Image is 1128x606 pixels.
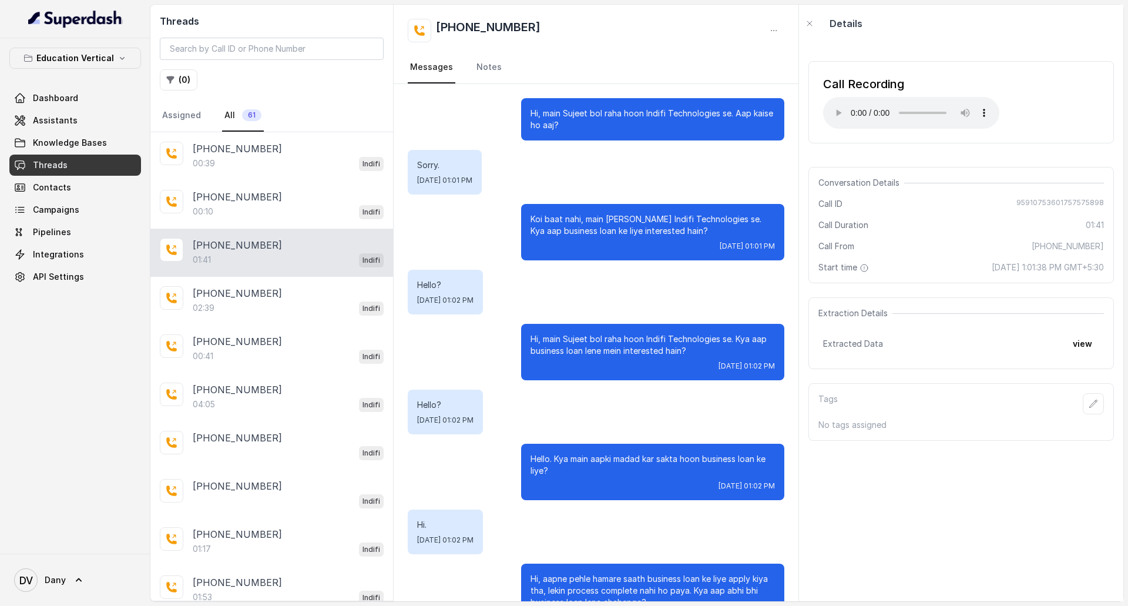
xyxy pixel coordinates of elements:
[1066,333,1099,354] button: view
[45,574,66,586] span: Dany
[193,286,282,300] p: [PHONE_NUMBER]
[9,244,141,265] a: Integrations
[531,453,775,477] p: Hello. Kya main aapki madad kar sakta hoon business loan ke liye?
[9,222,141,243] a: Pipelines
[160,69,197,91] button: (0)
[1086,219,1104,231] span: 01:41
[193,383,282,397] p: [PHONE_NUMBER]
[193,479,282,493] p: [PHONE_NUMBER]
[193,206,213,217] p: 00:10
[362,447,380,459] p: Indifi
[9,132,141,153] a: Knowledge Bases
[436,19,540,42] h2: [PHONE_NUMBER]
[417,296,474,305] span: [DATE] 01:02 PM
[193,190,282,204] p: [PHONE_NUMBER]
[417,519,474,531] p: Hi.
[362,544,380,555] p: Indifi
[719,481,775,491] span: [DATE] 01:02 PM
[818,240,854,252] span: Call From
[362,399,380,411] p: Indifi
[33,204,79,216] span: Campaigns
[823,338,883,350] span: Extracted Data
[531,108,775,131] p: Hi, main Sujeet bol raha hoon Indifi Technologies se. Aap kaise ho aaj?
[9,266,141,287] a: API Settings
[33,159,68,171] span: Threads
[193,254,211,266] p: 01:41
[818,307,892,319] span: Extraction Details
[193,334,282,349] p: [PHONE_NUMBER]
[9,564,141,597] a: Dany
[362,303,380,314] p: Indifi
[9,88,141,109] a: Dashboard
[160,100,384,132] nav: Tabs
[193,591,212,603] p: 01:53
[160,14,384,28] h2: Threads
[193,527,282,541] p: [PHONE_NUMBER]
[417,399,474,411] p: Hello?
[818,262,871,273] span: Start time
[19,574,33,587] text: DV
[417,416,474,425] span: [DATE] 01:02 PM
[33,271,84,283] span: API Settings
[362,592,380,604] p: Indifi
[362,255,380,266] p: Indifi
[818,198,842,210] span: Call ID
[818,177,904,189] span: Conversation Details
[531,213,775,237] p: Koi baat nahi, main [PERSON_NAME] Indifi Technologies se. Kya aap business loan ke liye intereste...
[160,38,384,60] input: Search by Call ID or Phone Number
[193,142,282,156] p: [PHONE_NUMBER]
[33,115,78,126] span: Assistants
[362,158,380,170] p: Indifi
[362,495,380,507] p: Indifi
[160,100,203,132] a: Assigned
[33,137,107,149] span: Knowledge Bases
[33,182,71,193] span: Contacts
[193,238,282,252] p: [PHONE_NUMBER]
[417,159,472,171] p: Sorry.
[830,16,862,31] p: Details
[193,399,215,410] p: 04:05
[193,431,282,445] p: [PHONE_NUMBER]
[222,100,264,132] a: All61
[992,262,1104,273] span: [DATE] 1:01:38 PM GMT+5:30
[719,361,775,371] span: [DATE] 01:02 PM
[28,9,123,28] img: light.svg
[9,177,141,198] a: Contacts
[36,51,114,65] p: Education Vertical
[33,249,84,260] span: Integrations
[417,176,472,185] span: [DATE] 01:01 PM
[242,109,261,121] span: 61
[193,575,282,590] p: [PHONE_NUMBER]
[408,52,455,83] a: Messages
[362,206,380,218] p: Indifi
[818,393,838,414] p: Tags
[417,279,474,291] p: Hello?
[9,155,141,176] a: Threads
[823,76,999,92] div: Call Recording
[9,110,141,131] a: Assistants
[193,350,213,362] p: 00:41
[818,219,868,231] span: Call Duration
[33,92,78,104] span: Dashboard
[474,52,504,83] a: Notes
[720,242,775,251] span: [DATE] 01:01 PM
[362,351,380,363] p: Indifi
[33,226,71,238] span: Pipelines
[9,48,141,69] button: Education Vertical
[193,543,211,555] p: 01:17
[531,333,775,357] p: Hi, main Sujeet bol raha hoon Indifi Technologies se. Kya aap business loan lene mein interested ...
[823,97,999,129] audio: Your browser does not support the audio element.
[193,158,215,169] p: 00:39
[417,535,474,545] span: [DATE] 01:02 PM
[1032,240,1104,252] span: [PHONE_NUMBER]
[818,419,1104,431] p: No tags assigned
[9,199,141,220] a: Campaigns
[1016,198,1104,210] span: 95910753601757575898
[408,52,784,83] nav: Tabs
[193,302,214,314] p: 02:39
